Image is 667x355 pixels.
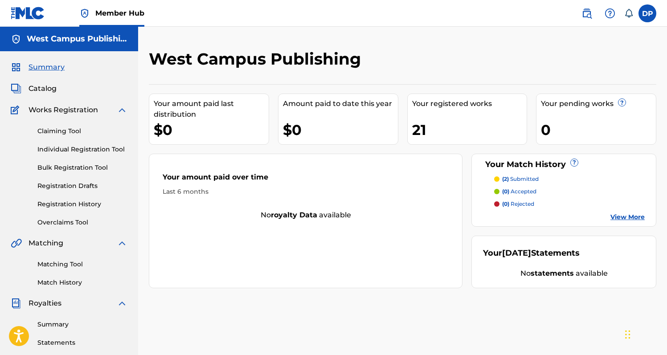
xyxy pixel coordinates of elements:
[642,226,667,298] iframe: Resource Center
[149,210,462,220] div: No available
[11,238,22,249] img: Matching
[11,298,21,309] img: Royalties
[117,105,127,115] img: expand
[412,98,527,109] div: Your registered works
[502,248,531,258] span: [DATE]
[412,120,527,140] div: 21
[571,159,578,166] span: ?
[502,175,509,182] span: (2)
[163,187,449,196] div: Last 6 months
[27,34,127,44] h5: West Campus Publishing
[581,8,592,19] img: search
[610,212,645,222] a: View More
[541,120,656,140] div: 0
[37,338,127,347] a: Statements
[37,260,127,269] a: Matching Tool
[154,98,269,120] div: Your amount paid last distribution
[625,321,630,348] div: Drag
[37,218,127,227] a: Overclaims Tool
[37,181,127,191] a: Registration Drafts
[502,175,539,183] p: submitted
[37,278,127,287] a: Match History
[29,83,57,94] span: Catalog
[37,200,127,209] a: Registration History
[37,126,127,136] a: Claiming Tool
[11,62,65,73] a: SummarySummary
[618,99,626,106] span: ?
[117,238,127,249] img: expand
[95,8,144,18] span: Member Hub
[502,188,509,195] span: (0)
[11,34,21,45] img: Accounts
[29,298,61,309] span: Royalties
[271,211,317,219] strong: royalty data
[154,120,269,140] div: $0
[163,172,449,187] div: Your amount paid over time
[37,320,127,329] a: Summary
[11,83,57,94] a: CatalogCatalog
[622,312,667,355] iframe: Chat Widget
[11,83,21,94] img: Catalog
[29,62,65,73] span: Summary
[283,120,398,140] div: $0
[29,238,63,249] span: Matching
[502,200,534,208] p: rejected
[502,200,509,207] span: (0)
[494,175,645,183] a: (2) submitted
[37,145,127,154] a: Individual Registration Tool
[601,4,619,22] div: Help
[638,4,656,22] div: User Menu
[149,49,365,69] h2: West Campus Publishing
[11,7,45,20] img: MLC Logo
[541,98,656,109] div: Your pending works
[283,98,398,109] div: Amount paid to date this year
[605,8,615,19] img: help
[29,105,98,115] span: Works Registration
[37,163,127,172] a: Bulk Registration Tool
[624,9,633,18] div: Notifications
[11,105,22,115] img: Works Registration
[117,298,127,309] img: expand
[494,200,645,208] a: (0) rejected
[79,8,90,19] img: Top Rightsholder
[494,188,645,196] a: (0) accepted
[483,247,580,259] div: Your Statements
[502,188,536,196] p: accepted
[11,62,21,73] img: Summary
[483,268,645,279] div: No available
[531,269,574,277] strong: statements
[578,4,596,22] a: Public Search
[483,159,645,171] div: Your Match History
